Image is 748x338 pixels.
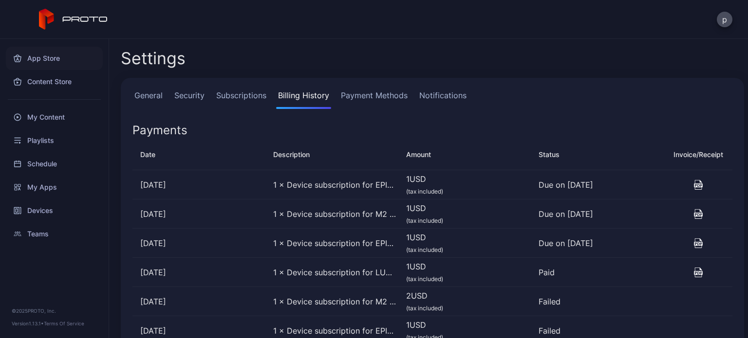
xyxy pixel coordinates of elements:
[132,267,265,278] div: [DATE]
[172,89,206,109] a: Security
[132,89,165,109] a: General
[132,149,265,160] div: Date
[339,89,410,109] a: Payment Methods
[672,149,732,160] div: Invoice/Receipt
[44,320,84,326] a: Terms Of Service
[539,267,664,278] div: Paid
[539,237,664,249] div: Due on [DATE]
[539,296,664,307] div: Failed
[6,176,103,199] a: My Apps
[132,325,265,337] div: [DATE]
[214,89,268,109] a: Subscriptions
[406,231,531,255] div: 1 USD
[417,89,468,109] a: Notifications
[6,106,103,129] a: My Content
[273,267,398,278] div: 1 × Device subscription for LUMA device type (at $1.00 / month)
[406,173,531,196] div: 1 USD
[406,149,531,160] div: Amount
[273,296,398,307] div: 1 × Device subscription for M2 device type (at $2.00 / month)
[539,208,664,220] div: Due on [DATE]
[132,237,265,249] div: [DATE]
[6,222,103,246] a: Teams
[132,125,187,136] div: Payments
[406,202,531,226] div: 1 USD
[406,261,531,284] div: 1 USD
[12,320,44,326] span: Version 1.13.1 •
[121,50,186,67] h2: Settings
[273,179,398,191] div: 1 × Device subscription for EPIC device type (at $1.00 / month)
[273,237,398,249] div: 1 × Device subscription for EPIC device type (at $1.00 / month)
[406,188,443,195] span: (tax included)
[273,325,398,337] div: 1 × Device subscription for EPIC device type (at $1.00 / month)
[6,199,103,222] a: Devices
[273,208,398,220] div: 1 × Device subscription for M2 device type (at $1.00 / year)
[406,290,531,313] div: 2 USD
[406,246,443,253] span: (tax included)
[539,149,664,160] div: Status
[132,208,265,220] div: [DATE]
[717,12,732,27] button: p
[276,89,331,109] a: Billing History
[273,149,398,160] div: Description
[539,325,664,337] div: Failed
[6,129,103,152] a: Playlists
[406,304,443,312] span: (tax included)
[132,179,265,191] div: [DATE]
[406,275,443,283] span: (tax included)
[6,70,103,93] a: Content Store
[12,307,97,315] div: © 2025 PROTO, Inc.
[539,179,664,191] div: Due on [DATE]
[6,152,103,176] a: Schedule
[406,217,443,224] span: (tax included)
[132,296,265,307] div: [DATE]
[6,47,103,70] a: App Store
